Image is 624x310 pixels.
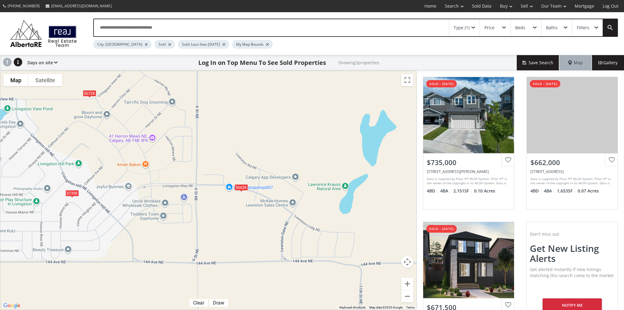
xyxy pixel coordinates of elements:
[401,290,413,302] button: Zoom out
[530,158,614,167] div: $662,000
[401,256,413,268] button: Map camera controls
[598,60,618,66] span: Gallery
[338,60,379,65] h2: Showing 3 properties
[453,188,473,194] span: 2,151 SF
[2,302,22,310] img: Google
[530,177,612,186] div: Data is supplied by Pillar 9™ MLS® System. Pillar 9™ is the owner of the copyright in its MLS® Sy...
[440,188,452,194] span: 4 BA
[3,74,28,86] button: Show street map
[209,300,228,306] div: Click to draw.
[339,305,366,310] button: Keyboard shortcuts
[192,300,206,306] div: Clear
[578,188,599,194] span: 0.07 Acres
[530,266,614,278] span: Get alerted instantly if new listings matching this search come to the market
[211,300,226,306] div: Draw
[401,74,413,86] button: Toggle fullscreen view
[83,90,96,97] div: $672K
[568,60,583,66] span: Map
[546,26,558,30] div: Baths
[178,40,229,49] div: Sold: Less than [DATE]
[93,40,151,49] div: City: [GEOGRAPHIC_DATA]
[454,26,470,30] div: Type (1)
[24,55,58,70] div: Days on site
[51,3,112,9] span: [EMAIL_ADDRESS][DOMAIN_NAME]
[427,158,510,167] div: $735,000
[530,231,559,237] span: Don't miss out
[401,278,413,290] button: Zoom in
[592,55,624,70] div: Gallery
[557,188,576,194] span: 1,653 SF
[406,306,415,309] a: Terms
[66,190,79,196] div: $735K
[198,58,326,67] h1: Log In on Top Menu To See Sold Properties
[530,243,615,263] h2: Get new listing alerts
[427,188,439,194] span: 4 BD
[559,55,592,70] div: Map
[8,3,40,9] span: [PHONE_NUMBER]
[544,188,555,194] span: 4 BA
[530,169,614,174] div: 99 Lewiston Drive NE, Calgary, AB T3P2J6
[235,184,248,191] div: $662K
[154,40,175,49] div: Sold
[28,74,62,86] button: Show satellite imagery
[577,26,589,30] div: Filters
[190,300,208,306] div: Click to clear.
[369,306,402,309] span: Map data ©2025 Google
[232,40,273,49] div: My Map Bounds
[530,188,542,194] span: 4 BD
[417,71,520,216] a: sold - [DATE]$735,000[STREET_ADDRESS][PERSON_NAME]Data is supplied by Pillar 9™ MLS® System. Pill...
[474,188,495,194] span: 0.10 Acres
[517,55,559,70] button: Save Search
[43,0,115,12] a: [EMAIL_ADDRESS][DOMAIN_NAME]
[427,169,510,174] div: 81 Howse Mount NE, Calgary, AB T3P 1N9
[427,177,509,186] div: Data is supplied by Pillar 9™ MLS® System. Pillar 9™ is the owner of the copyright in its MLS® Sy...
[484,26,495,30] div: Price
[515,26,525,30] div: Beds
[7,18,80,49] img: Logo
[2,302,22,310] a: Open this area in Google Maps (opens a new window)
[520,71,624,216] a: sold - [DATE]$662,000[STREET_ADDRESS]Data is supplied by Pillar 9™ MLS® System. Pillar 9™ is the ...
